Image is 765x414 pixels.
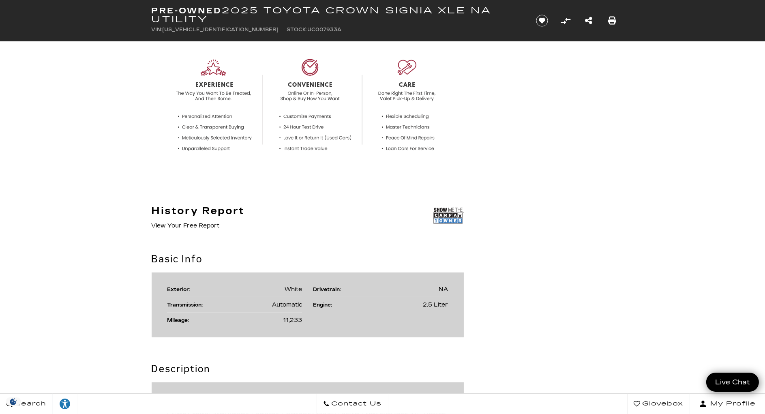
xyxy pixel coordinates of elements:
[585,15,592,26] a: Share this Pre-Owned 2025 Toyota Crown Signia XLE NA Utility
[53,394,77,414] a: Explore your accessibility options
[439,286,448,293] span: NA
[706,373,759,392] a: Live Chat
[313,286,345,293] div: Drivetrain:
[167,301,207,308] div: Transmission:
[152,6,523,24] h1: 2025 Toyota Crown Signia XLE NA Utility
[152,222,220,229] a: View Your Free Report
[4,397,23,406] div: Privacy Settings
[533,14,551,27] button: Save vehicle
[330,398,382,410] span: Contact Us
[711,378,754,387] span: Live Chat
[287,27,308,32] span: Stock:
[690,394,765,414] button: Open user profile menu
[707,398,756,410] span: My Profile
[163,27,279,32] span: [US_VEHICLE_IDENTIFICATION_NUMBER]
[423,301,448,308] span: 2.5 Liter
[559,15,572,27] button: Compare Vehicle
[308,27,342,32] span: UC007933A
[433,206,464,226] img: Show me the Carfax
[152,252,464,266] h2: Basic Info
[152,362,464,376] h2: Description
[627,394,690,414] a: Glovebox
[53,398,77,410] div: Explore your accessibility options
[152,206,245,216] h2: History Report
[152,27,163,32] span: VIN:
[640,398,683,410] span: Glovebox
[152,6,222,15] strong: Pre-Owned
[608,15,616,26] a: Print this Pre-Owned 2025 Toyota Crown Signia XLE NA Utility
[317,394,388,414] a: Contact Us
[167,286,194,293] div: Exterior:
[313,301,336,308] div: Engine:
[283,317,302,324] span: 11,233
[285,286,302,293] span: White
[167,317,193,324] div: Mileage:
[13,398,46,410] span: Search
[272,301,302,308] span: Automatic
